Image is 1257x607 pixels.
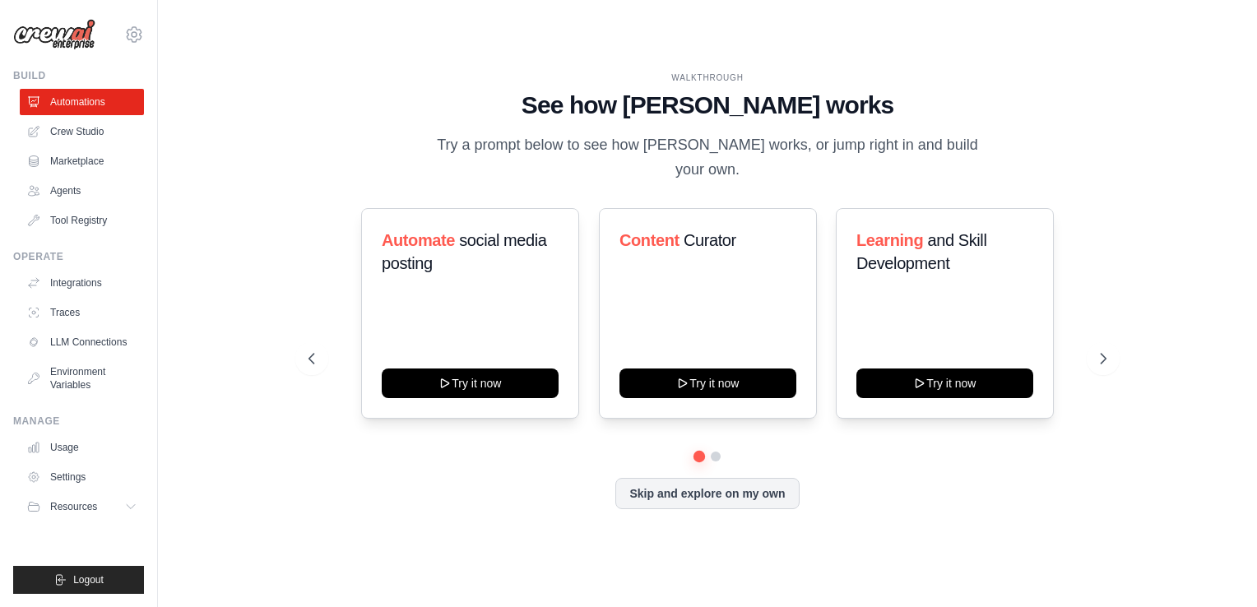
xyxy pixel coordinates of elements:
[20,148,144,174] a: Marketplace
[13,19,95,50] img: Logo
[20,299,144,326] a: Traces
[20,464,144,490] a: Settings
[382,231,547,272] span: social media posting
[20,270,144,296] a: Integrations
[619,368,796,398] button: Try it now
[856,368,1033,398] button: Try it now
[20,493,144,520] button: Resources
[13,415,144,428] div: Manage
[382,368,559,398] button: Try it now
[619,231,680,249] span: Content
[856,231,986,272] span: and Skill Development
[20,89,144,115] a: Automations
[13,250,144,263] div: Operate
[684,231,736,249] span: Curator
[13,566,144,594] button: Logout
[20,207,144,234] a: Tool Registry
[431,133,984,182] p: Try a prompt below to see how [PERSON_NAME] works, or jump right in and build your own.
[615,478,799,509] button: Skip and explore on my own
[50,500,97,513] span: Resources
[20,329,144,355] a: LLM Connections
[20,178,144,204] a: Agents
[13,69,144,82] div: Build
[20,359,144,398] a: Environment Variables
[20,434,144,461] a: Usage
[73,573,104,586] span: Logout
[308,72,1106,84] div: WALKTHROUGH
[308,90,1106,120] h1: See how [PERSON_NAME] works
[20,118,144,145] a: Crew Studio
[382,231,455,249] span: Automate
[856,231,923,249] span: Learning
